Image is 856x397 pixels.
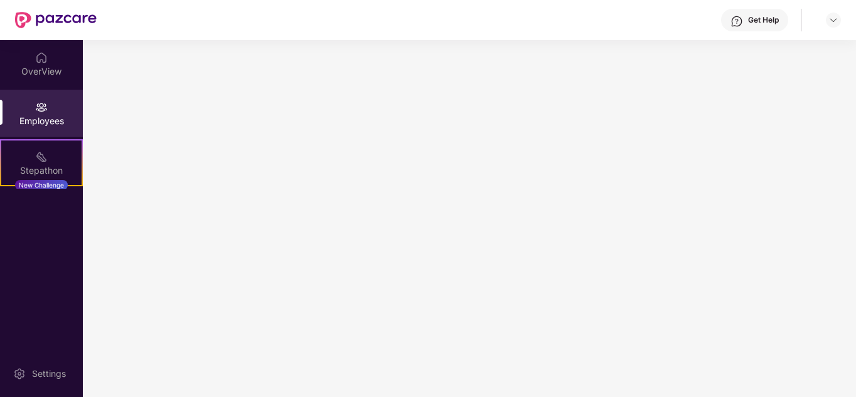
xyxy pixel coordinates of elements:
img: svg+xml;base64,PHN2ZyBpZD0iU2V0dGluZy0yMHgyMCIgeG1sbnM9Imh0dHA6Ly93d3cudzMub3JnLzIwMDAvc3ZnIiB3aW... [13,368,26,380]
div: Settings [28,368,70,380]
img: svg+xml;base64,PHN2ZyBpZD0iSGVscC0zMngzMiIgeG1sbnM9Imh0dHA6Ly93d3cudzMub3JnLzIwMDAvc3ZnIiB3aWR0aD... [730,15,743,28]
div: Stepathon [1,164,82,177]
img: New Pazcare Logo [15,12,97,28]
img: svg+xml;base64,PHN2ZyBpZD0iSG9tZSIgeG1sbnM9Imh0dHA6Ly93d3cudzMub3JnLzIwMDAvc3ZnIiB3aWR0aD0iMjAiIG... [35,51,48,64]
div: New Challenge [15,180,68,190]
img: svg+xml;base64,PHN2ZyB4bWxucz0iaHR0cDovL3d3dy53My5vcmcvMjAwMC9zdmciIHdpZHRoPSIyMSIgaGVpZ2h0PSIyMC... [35,151,48,163]
div: Get Help [748,15,779,25]
img: svg+xml;base64,PHN2ZyBpZD0iRHJvcGRvd24tMzJ4MzIiIHhtbG5zPSJodHRwOi8vd3d3LnczLm9yZy8yMDAwL3N2ZyIgd2... [828,15,838,25]
img: svg+xml;base64,PHN2ZyBpZD0iRW1wbG95ZWVzIiB4bWxucz0iaHR0cDovL3d3dy53My5vcmcvMjAwMC9zdmciIHdpZHRoPS... [35,101,48,114]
